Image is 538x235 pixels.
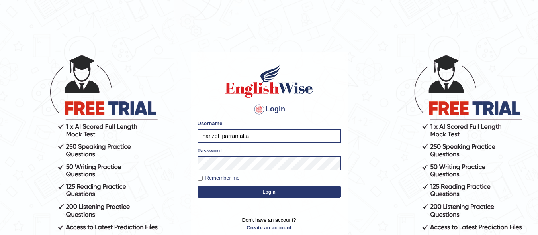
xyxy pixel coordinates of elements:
[198,174,240,182] label: Remember me
[224,63,315,99] img: Logo of English Wise sign in for intelligent practice with AI
[198,103,341,116] h4: Login
[198,147,222,154] label: Password
[198,224,341,231] a: Create an account
[198,120,223,127] label: Username
[198,176,203,181] input: Remember me
[198,186,341,198] button: Login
